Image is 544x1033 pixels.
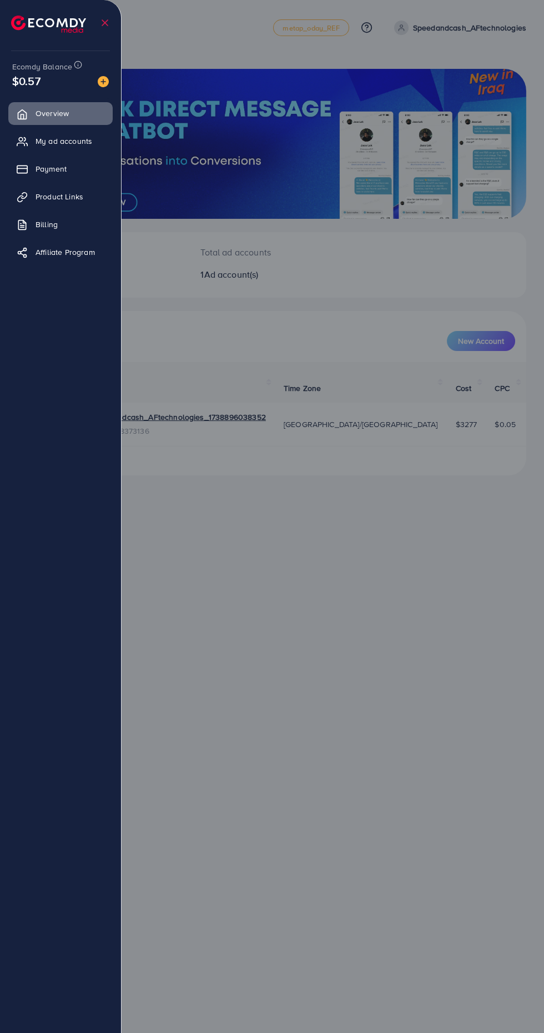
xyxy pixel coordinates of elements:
[98,76,109,87] img: image
[36,136,92,147] span: My ad accounts
[11,16,86,33] img: logo
[12,61,72,72] span: Ecomdy Balance
[8,185,113,208] a: Product Links
[8,213,113,235] a: Billing
[36,247,95,258] span: Affiliate Program
[36,108,69,119] span: Overview
[36,191,83,202] span: Product Links
[36,163,67,174] span: Payment
[8,158,113,180] a: Payment
[8,241,113,263] a: Affiliate Program
[8,130,113,152] a: My ad accounts
[12,73,41,89] span: $0.57
[8,102,113,124] a: Overview
[36,219,58,230] span: Billing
